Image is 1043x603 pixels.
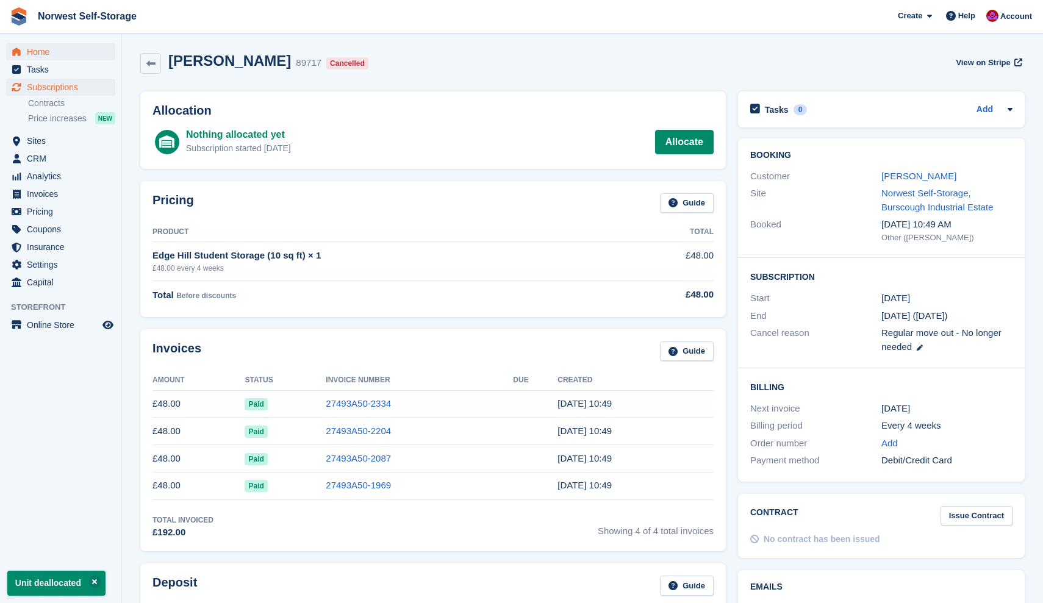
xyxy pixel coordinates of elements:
[152,515,213,526] div: Total Invoiced
[881,188,993,212] a: Norwest Self-Storage, Burscough Industrial Estate
[245,426,267,438] span: Paid
[750,309,881,323] div: End
[245,398,267,410] span: Paid
[6,79,115,96] a: menu
[881,291,910,305] time: 2025-06-07 00:00:00 UTC
[956,57,1010,69] span: View on Stripe
[27,61,100,78] span: Tasks
[764,533,880,546] div: No contract has been issued
[881,171,956,181] a: [PERSON_NAME]
[152,193,194,213] h2: Pricing
[152,371,245,390] th: Amount
[152,472,245,499] td: £48.00
[186,127,291,142] div: Nothing allocated yet
[634,223,714,242] th: Total
[6,168,115,185] a: menu
[101,318,115,332] a: Preview store
[152,418,245,445] td: £48.00
[977,103,993,117] a: Add
[152,445,245,473] td: £48.00
[6,132,115,149] a: menu
[750,506,798,526] h2: Contract
[765,104,789,115] h2: Tasks
[634,288,714,302] div: £48.00
[557,480,612,490] time: 2025-06-07 09:49:17 UTC
[152,223,634,242] th: Product
[27,43,100,60] span: Home
[881,454,1013,468] div: Debit/Credit Card
[557,453,612,463] time: 2025-07-05 09:49:57 UTC
[27,185,100,202] span: Invoices
[6,185,115,202] a: menu
[6,43,115,60] a: menu
[245,371,326,390] th: Status
[1000,10,1032,23] span: Account
[33,6,142,26] a: Norwest Self-Storage
[881,402,1013,416] div: [DATE]
[750,380,1013,393] h2: Billing
[660,576,714,596] a: Guide
[6,203,115,220] a: menu
[6,256,115,273] a: menu
[941,506,1013,526] a: Issue Contract
[186,142,291,155] div: Subscription started [DATE]
[10,7,28,26] img: stora-icon-8386f47178a22dfd0bd8f6a31ec36ba5ce8667c1dd55bd0f319d3a0aa187defe.svg
[660,193,714,213] a: Guide
[898,10,922,22] span: Create
[326,398,391,409] a: 27493A50-2334
[750,187,881,214] div: Site
[6,316,115,334] a: menu
[6,274,115,291] a: menu
[27,203,100,220] span: Pricing
[11,301,121,313] span: Storefront
[27,238,100,255] span: Insurance
[557,371,714,390] th: Created
[176,291,236,300] span: Before discounts
[750,402,881,416] div: Next invoice
[6,238,115,255] a: menu
[794,104,808,115] div: 0
[750,437,881,451] div: Order number
[245,480,267,492] span: Paid
[655,130,714,154] a: Allocate
[27,274,100,291] span: Capital
[750,326,881,354] div: Cancel reason
[660,341,714,362] a: Guide
[27,79,100,96] span: Subscriptions
[27,150,100,167] span: CRM
[168,52,291,69] h2: [PERSON_NAME]
[6,150,115,167] a: menu
[152,263,634,274] div: £48.00 every 4 weeks
[7,571,106,596] p: Unit deallocated
[557,398,612,409] time: 2025-08-30 09:49:36 UTC
[152,390,245,418] td: £48.00
[881,327,1002,352] span: Regular move out - No longer needed
[881,218,1013,232] div: [DATE] 10:49 AM
[513,371,557,390] th: Due
[28,113,87,124] span: Price increases
[750,291,881,305] div: Start
[958,10,975,22] span: Help
[750,270,1013,282] h2: Subscription
[28,98,115,109] a: Contracts
[296,56,321,70] div: 89717
[6,61,115,78] a: menu
[245,453,267,465] span: Paid
[27,168,100,185] span: Analytics
[27,256,100,273] span: Settings
[750,169,881,184] div: Customer
[326,57,368,70] div: Cancelled
[152,290,174,300] span: Total
[881,232,1013,244] div: Other ([PERSON_NAME])
[557,426,612,436] time: 2025-08-02 09:49:54 UTC
[152,104,714,118] h2: Allocation
[152,341,201,362] h2: Invoices
[152,249,634,263] div: Edge Hill Student Storage (10 sq ft) × 1
[326,480,391,490] a: 27493A50-1969
[28,112,115,125] a: Price increases NEW
[881,310,948,321] span: [DATE] ([DATE])
[326,426,391,436] a: 27493A50-2204
[750,419,881,433] div: Billing period
[634,242,714,280] td: £48.00
[27,132,100,149] span: Sites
